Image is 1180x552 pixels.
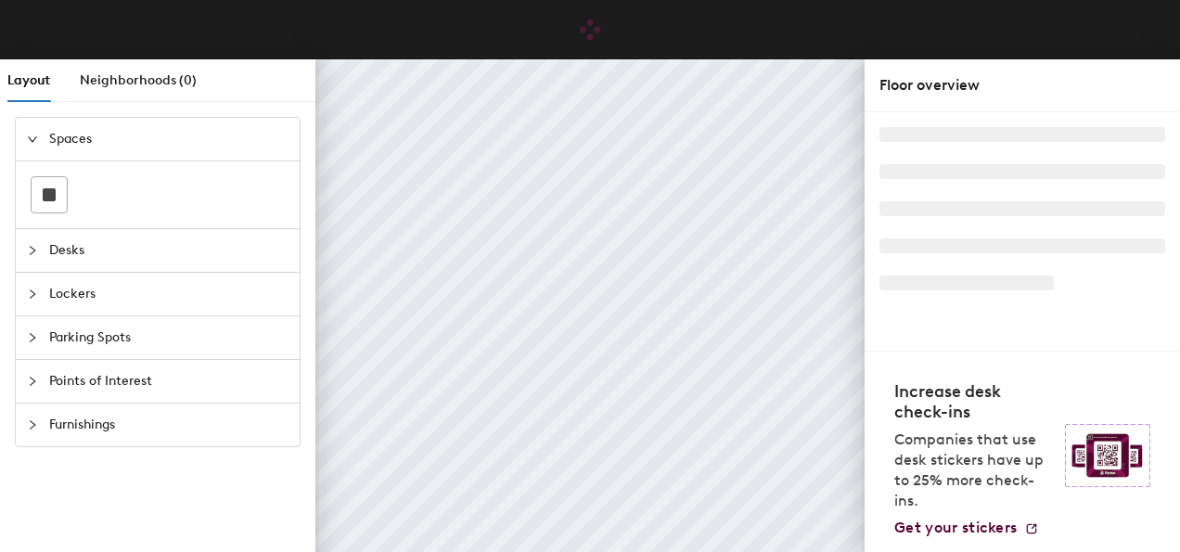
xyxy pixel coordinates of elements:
[27,245,38,256] span: collapsed
[80,72,197,88] span: Neighborhoods (0)
[879,74,1165,96] div: Floor overview
[49,273,289,315] span: Lockers
[27,376,38,387] span: collapsed
[7,72,50,88] span: Layout
[27,419,38,430] span: collapsed
[894,519,1039,537] a: Get your stickers
[49,404,289,446] span: Furnishings
[49,118,289,160] span: Spaces
[49,360,289,403] span: Points of Interest
[27,332,38,343] span: collapsed
[1065,424,1150,487] img: Sticker logo
[894,381,1054,422] h4: Increase desk check-ins
[49,316,289,359] span: Parking Spots
[894,430,1054,511] p: Companies that use desk stickers have up to 25% more check-ins.
[49,229,289,272] span: Desks
[894,519,1017,536] span: Get your stickers
[27,134,38,145] span: expanded
[27,289,38,300] span: collapsed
